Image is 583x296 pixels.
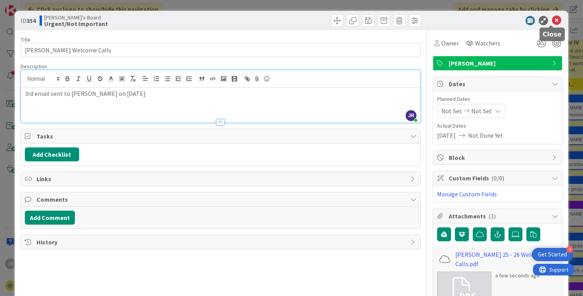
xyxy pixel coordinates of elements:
span: Custom Fields [449,173,548,183]
h5: Close [543,31,562,38]
a: [PERSON_NAME] 25 - 26 Welcome Calls.pdf [455,250,559,268]
span: ( 1 ) [488,212,496,220]
span: Dates [449,79,548,88]
span: Not Done Yet [468,131,503,140]
span: [PERSON_NAME]'s Board [44,14,108,21]
span: Support [16,1,35,10]
button: Add Comment [25,211,75,225]
div: 4 [566,246,573,253]
span: Planned Dates [437,95,558,103]
button: Add Checklist [25,147,79,161]
label: Title [21,36,31,43]
span: [PERSON_NAME] [449,59,548,68]
span: Attachments [449,211,548,221]
span: Owner [441,38,459,48]
b: Urgent/Not Important [44,21,108,27]
span: Links [36,174,407,183]
span: History [36,237,407,247]
span: Comments [36,195,407,204]
span: Description [21,63,47,70]
div: a few seconds ago [495,272,540,280]
span: Actual Dates [437,122,558,130]
input: type card name here... [21,43,421,57]
b: 354 [26,17,36,24]
span: ( 0/0 ) [491,174,504,182]
span: Block [449,153,548,162]
span: Tasks [36,132,407,141]
span: JR [406,110,416,121]
span: ID [21,16,36,25]
span: Not Set [441,106,462,116]
span: Watchers [475,38,500,48]
span: [DATE] [437,131,456,140]
a: Manage Custom Fields [437,190,497,198]
span: Not Set [471,106,492,116]
p: 3rd email sent to [PERSON_NAME] on [DATE] [25,89,417,98]
div: Get Started [538,251,567,258]
div: Open Get Started checklist, remaining modules: 4 [532,248,573,261]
